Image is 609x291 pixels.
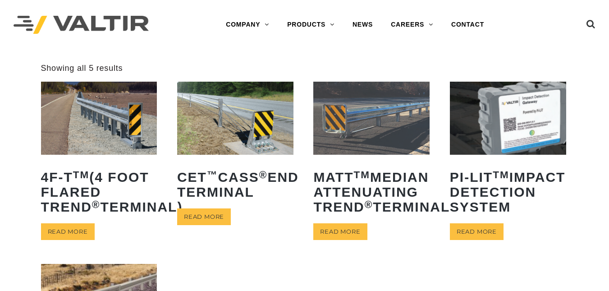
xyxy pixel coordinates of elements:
[14,16,149,34] img: Valtir
[382,16,442,34] a: CAREERS
[177,82,293,206] a: CET™CASS®End Terminal
[92,199,101,210] sup: ®
[207,169,218,180] sup: ™
[217,16,278,34] a: COMPANY
[313,223,367,240] a: Read more about “MATTTM Median Attenuating TREND® Terminal”
[353,169,370,180] sup: TM
[41,223,95,240] a: Read more about “4F-TTM (4 Foot Flared TREND® Terminal)”
[442,16,493,34] a: CONTACT
[278,16,343,34] a: PRODUCTS
[450,163,566,221] h2: PI-LIT Impact Detection System
[343,16,382,34] a: NEWS
[313,163,430,221] h2: MATT Median Attenuating TREND Terminal
[177,163,293,206] h2: CET CASS End Terminal
[450,82,566,221] a: PI-LITTMImpact Detection System
[177,208,231,225] a: Read more about “CET™ CASS® End Terminal”
[73,169,90,180] sup: TM
[41,63,123,74] p: Showing all 5 results
[41,82,157,221] a: 4F-TTM(4 Foot Flared TREND®Terminal)
[450,223,504,240] a: Read more about “PI-LITTM Impact Detection System”
[365,199,373,210] sup: ®
[493,169,509,180] sup: TM
[313,82,430,221] a: MATTTMMedian Attenuating TREND®Terminal
[259,169,268,180] sup: ®
[41,163,157,221] h2: 4F-T (4 Foot Flared TREND Terminal)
